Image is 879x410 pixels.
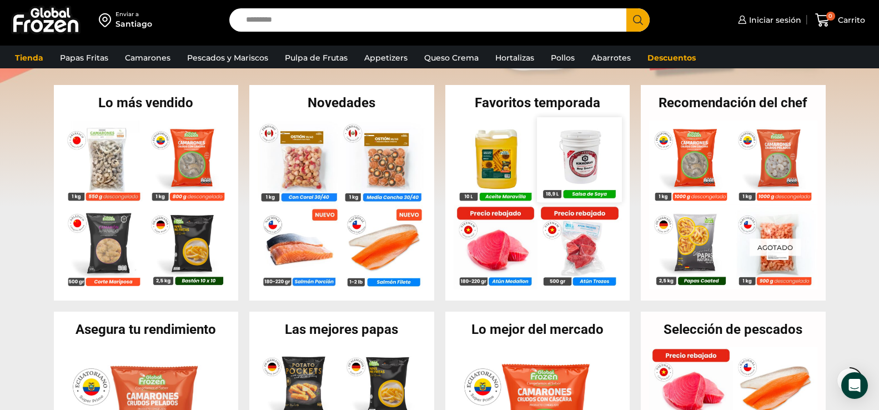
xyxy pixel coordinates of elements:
a: Camarones [119,47,176,68]
h2: Lo mejor del mercado [445,323,630,336]
button: Search button [626,8,650,32]
span: Carrito [835,14,865,26]
div: Enviar a [115,11,152,18]
a: Pulpa de Frutas [279,47,353,68]
a: Queso Crema [419,47,484,68]
a: Hortalizas [490,47,540,68]
a: Iniciar sesión [735,9,801,31]
span: 0 [826,12,835,21]
a: Descuentos [642,47,701,68]
h2: Recomendación del chef [641,96,826,109]
a: 0 Carrito [812,7,868,33]
a: Pollos [545,47,580,68]
h2: Asegura tu rendimiento [54,323,239,336]
h2: Las mejores papas [249,323,434,336]
h2: Selección de pescados [641,323,826,336]
p: Agotado [750,239,801,256]
div: Santiago [115,18,152,29]
h2: Novedades [249,96,434,109]
a: Abarrotes [586,47,636,68]
a: Pescados y Mariscos [182,47,274,68]
a: Papas Fritas [54,47,114,68]
h2: Favoritos temporada [445,96,630,109]
a: Appetizers [359,47,413,68]
div: Open Intercom Messenger [841,372,868,399]
span: Iniciar sesión [746,14,801,26]
a: Tienda [9,47,49,68]
h2: Lo más vendido [54,96,239,109]
img: address-field-icon.svg [99,11,115,29]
